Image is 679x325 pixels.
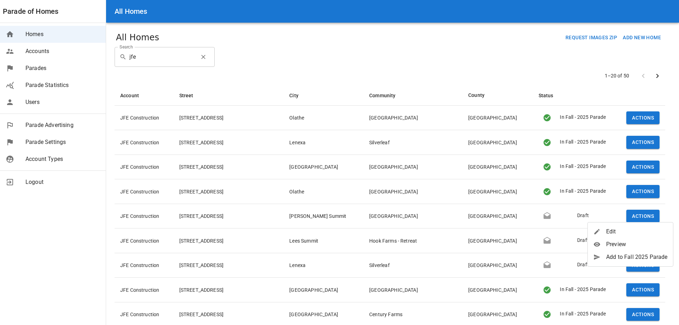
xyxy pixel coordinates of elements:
span: Add to Fall 2025 Parade [606,253,667,261]
a: Preview [588,238,673,251]
a: Edit [588,225,673,238]
span: Preview [606,240,667,249]
span: Edit [606,227,667,236]
a: Add to Fall 2025 Parade [588,251,673,263]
